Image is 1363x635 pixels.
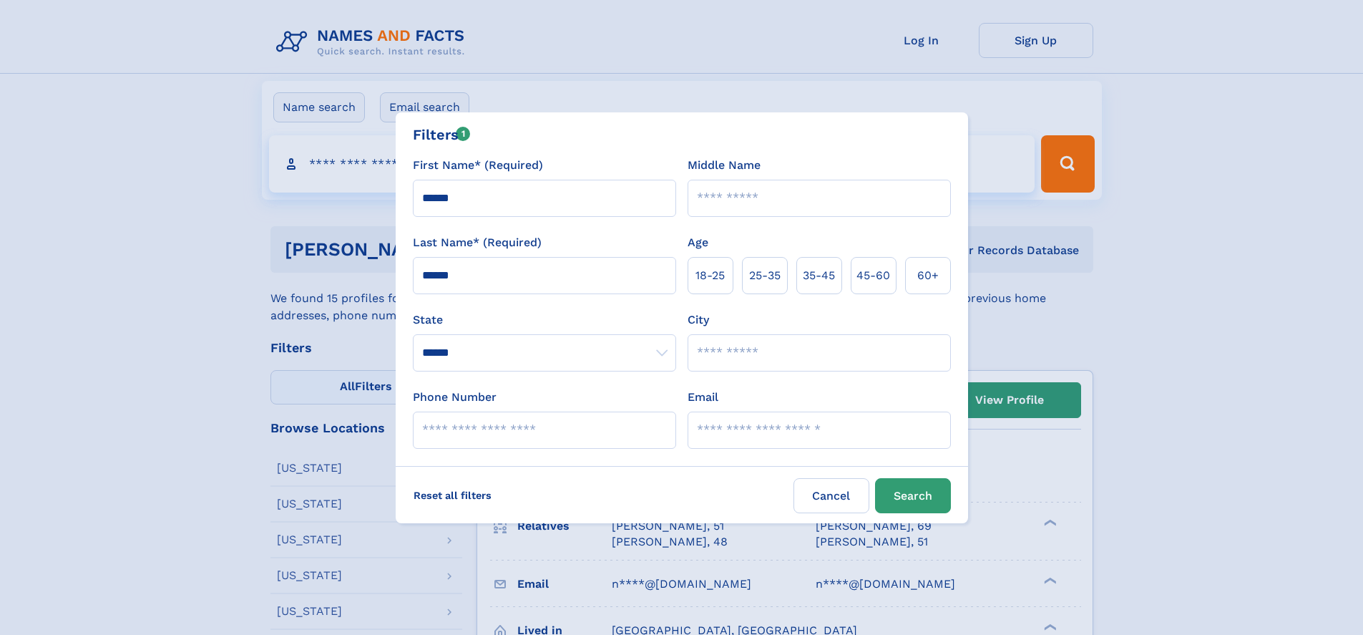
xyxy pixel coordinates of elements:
[413,311,676,329] label: State
[856,267,890,284] span: 45‑60
[688,311,709,329] label: City
[688,234,708,251] label: Age
[917,267,939,284] span: 60+
[413,234,542,251] label: Last Name* (Required)
[875,478,951,513] button: Search
[413,389,497,406] label: Phone Number
[413,157,543,174] label: First Name* (Required)
[404,478,501,513] label: Reset all filters
[688,389,718,406] label: Email
[803,267,835,284] span: 35‑45
[688,157,761,174] label: Middle Name
[793,478,869,513] label: Cancel
[749,267,781,284] span: 25‑35
[413,124,471,145] div: Filters
[695,267,725,284] span: 18‑25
